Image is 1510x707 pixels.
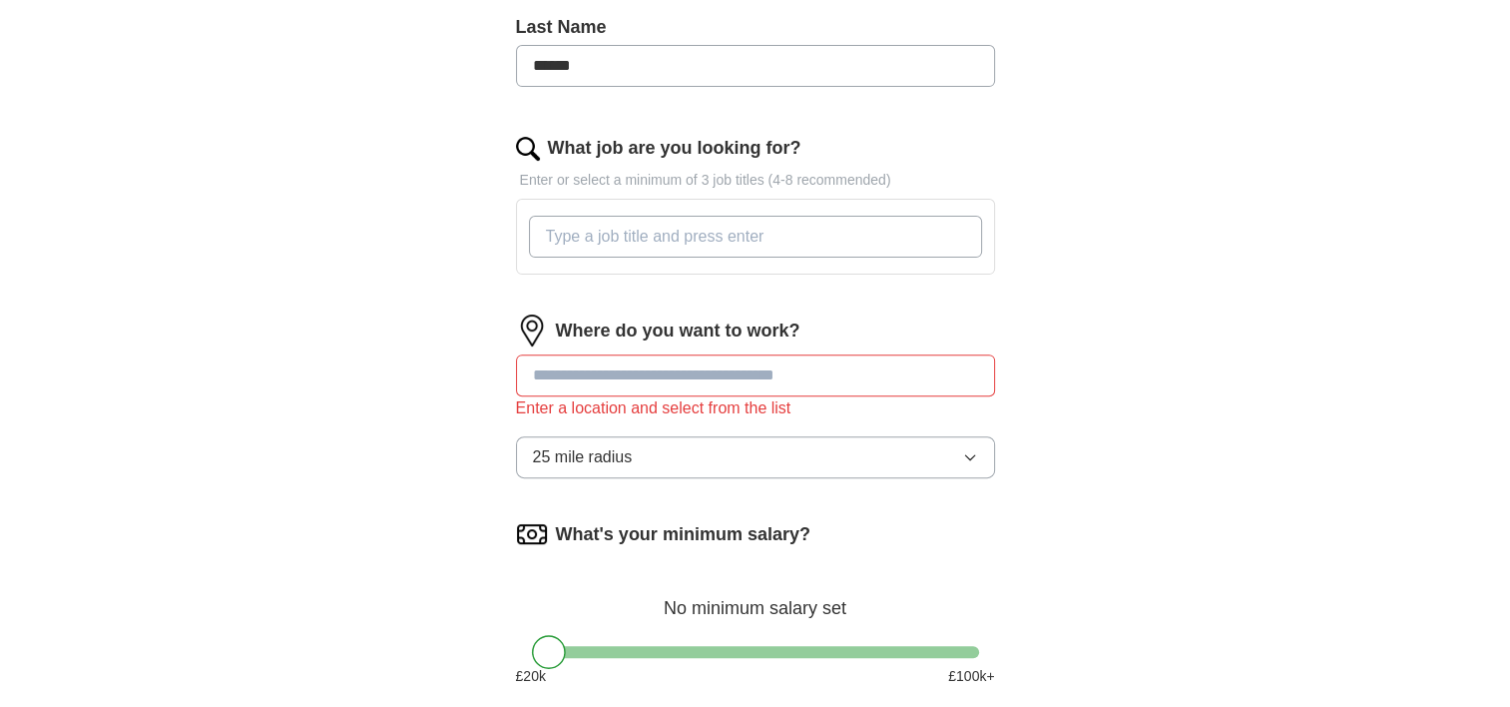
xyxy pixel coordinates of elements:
img: salary.png [516,518,548,550]
div: No minimum salary set [516,574,995,622]
img: search.png [516,137,540,161]
button: 25 mile radius [516,436,995,478]
span: 25 mile radius [533,445,633,469]
input: Type a job title and press enter [529,216,982,258]
label: Last Name [516,14,995,41]
label: Where do you want to work? [556,318,800,345]
p: Enter or select a minimum of 3 job titles (4-8 recommended) [516,170,995,191]
label: What job are you looking for? [548,135,801,162]
label: What's your minimum salary? [556,521,810,548]
span: £ 20 k [516,666,546,687]
div: Enter a location and select from the list [516,396,995,420]
img: location.png [516,315,548,347]
span: £ 100 k+ [948,666,994,687]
